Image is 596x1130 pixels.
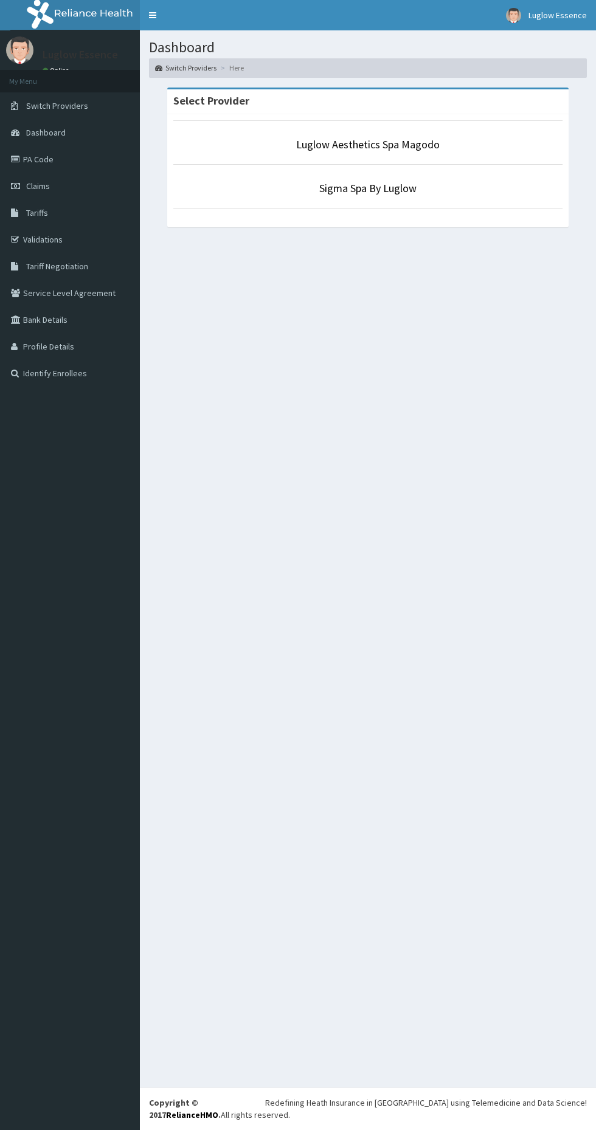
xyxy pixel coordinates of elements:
li: Here [218,63,244,73]
p: Luglow Essence [43,49,118,60]
img: User Image [506,8,521,23]
span: Switch Providers [26,100,88,111]
a: Luglow Aesthetics Spa Magodo [296,137,440,151]
img: User Image [6,36,33,64]
footer: All rights reserved. [140,1087,596,1130]
span: Tariff Negotiation [26,261,88,272]
a: RelianceHMO [166,1109,218,1120]
strong: Copyright © 2017 . [149,1097,221,1120]
strong: Select Provider [173,94,249,108]
div: Redefining Heath Insurance in [GEOGRAPHIC_DATA] using Telemedicine and Data Science! [265,1097,587,1109]
span: Dashboard [26,127,66,138]
span: Tariffs [26,207,48,218]
a: Sigma Spa By Luglow [319,181,417,195]
span: Claims [26,181,50,191]
a: Online [43,66,72,75]
h1: Dashboard [149,40,587,55]
a: Switch Providers [155,63,217,73]
span: Luglow Essence [528,10,587,21]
